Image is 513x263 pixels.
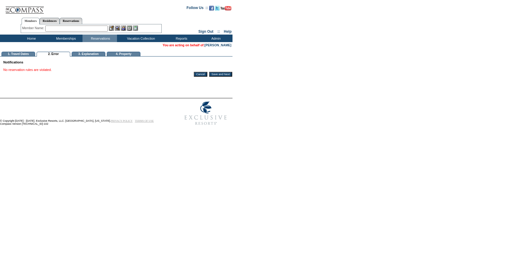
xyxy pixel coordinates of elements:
[133,26,138,31] img: b_calculator.gif
[163,35,198,42] td: Reports
[127,26,132,31] img: Reservations
[215,6,220,11] img: Follow us on Twitter
[37,52,70,57] td: 2. Error
[198,29,213,34] a: Sign Out
[209,6,214,11] img: Become our fan on Facebook
[72,52,105,57] td: 3. Explanation
[217,29,220,34] span: ::
[115,26,120,31] img: View
[224,29,232,34] a: Help
[121,26,126,31] img: Impersonate
[209,8,214,11] a: Become our fan on Facebook
[82,35,117,42] td: Reservations
[215,8,220,11] a: Follow us on Twitter
[187,5,208,12] td: Follow Us ::
[48,35,82,42] td: Memberships
[5,2,44,14] img: Compass Home
[117,35,163,42] td: Vacation Collection
[13,35,48,42] td: Home
[220,8,231,11] a: Subscribe to our YouTube Channel
[22,18,40,24] a: Members
[111,119,133,122] a: PRIVACY POLICY
[3,64,232,72] td: No reservation rules are violated.
[209,72,232,77] input: Save and Next
[1,52,35,57] td: 1. Travel Dates
[107,52,140,57] td: 4. Property
[205,43,231,47] a: [PERSON_NAME]
[60,18,82,24] a: Reservations
[40,18,60,24] a: Residences
[163,43,231,47] span: You are acting on behalf of:
[179,98,232,128] img: Exclusive Resorts
[194,72,207,77] input: Cancel
[109,26,114,31] img: b_edit.gif
[198,35,232,42] td: Admin
[220,6,231,11] img: Subscribe to our YouTube Channel
[22,26,45,31] div: Member Name:
[3,60,23,64] strong: Notifications
[135,119,154,122] a: TERMS OF USE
